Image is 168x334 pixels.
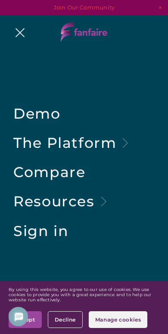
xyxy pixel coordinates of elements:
a: Resources [13,194,111,208]
a: Demo [13,106,60,120]
button: Decline [48,311,83,328]
p: By using this website, you agree to our use of cookies. We use cookies to provide you with a grea... [9,287,159,303]
img: fanfaire [61,22,108,42]
span: Manage cookies [95,316,141,323]
a: The Platform [13,136,133,150]
span: Decline [55,316,76,323]
a: Compare [13,165,85,179]
button: Manage cookies [89,311,147,328]
a: Sign in [13,224,68,238]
